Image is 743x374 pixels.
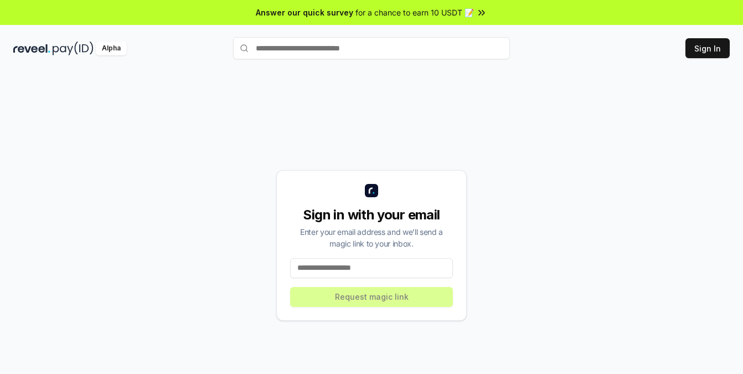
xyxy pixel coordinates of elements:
img: logo_small [365,184,378,197]
button: Sign In [685,38,730,58]
span: Answer our quick survey [256,7,353,18]
img: reveel_dark [13,42,50,55]
div: Enter your email address and we’ll send a magic link to your inbox. [290,226,453,249]
img: pay_id [53,42,94,55]
span: for a chance to earn 10 USDT 📝 [355,7,474,18]
div: Sign in with your email [290,206,453,224]
div: Alpha [96,42,127,55]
